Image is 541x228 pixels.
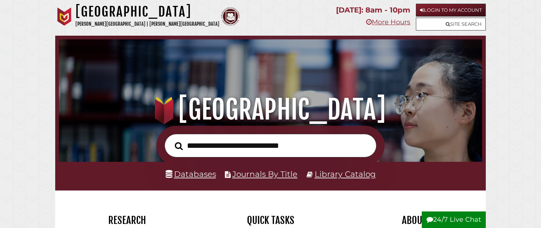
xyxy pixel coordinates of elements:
a: Journals By Title [232,169,297,179]
h2: Research [61,214,193,227]
a: More Hours [366,18,410,26]
button: Search [171,140,187,152]
h2: Quick Tasks [204,214,337,227]
img: Calvin Theological Seminary [221,7,240,26]
h1: [GEOGRAPHIC_DATA] [67,93,474,126]
img: Calvin University [55,7,74,26]
h1: [GEOGRAPHIC_DATA] [75,4,219,20]
h2: About [348,214,480,227]
p: [DATE]: 8am - 10pm [336,4,410,17]
a: Site Search [416,18,486,31]
i: Search [175,142,183,150]
a: Databases [166,169,216,179]
a: Library Catalog [315,169,376,179]
p: [PERSON_NAME][GEOGRAPHIC_DATA] | [PERSON_NAME][GEOGRAPHIC_DATA] [75,20,219,28]
a: Login to My Account [416,4,486,17]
